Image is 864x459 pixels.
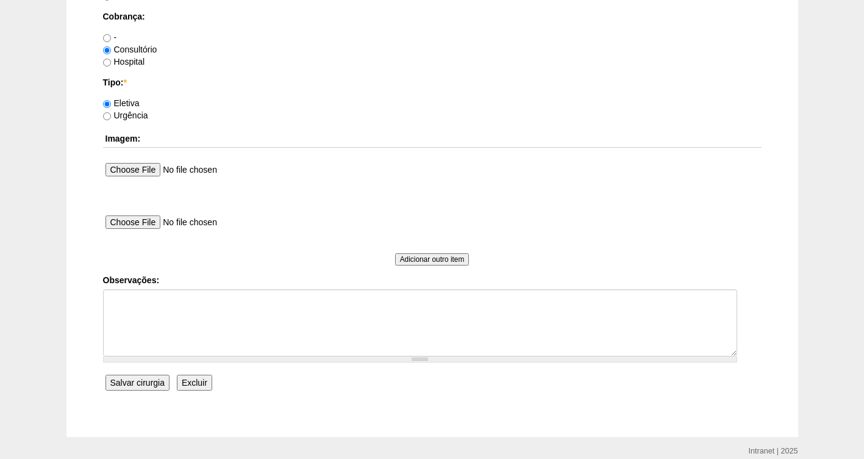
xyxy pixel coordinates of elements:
label: Observações: [103,274,762,286]
input: Urgência [103,112,111,120]
label: Cobrança: [103,10,762,23]
label: - [103,32,117,42]
input: Hospital [103,59,111,67]
th: Imagem: [103,130,762,148]
label: Eletiva [103,98,140,108]
input: - [103,34,111,42]
input: Adicionar outro item [395,253,469,266]
label: Consultório [103,45,157,54]
span: Este campo é obrigatório. [123,78,126,87]
label: Hospital [103,57,145,67]
input: Eletiva [103,100,111,108]
input: Consultório [103,46,111,54]
input: Excluir [177,375,212,391]
div: Intranet | 2025 [749,445,798,457]
label: Urgência [103,110,148,120]
label: Tipo: [103,76,762,89]
input: Salvar cirurgia [105,375,170,391]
